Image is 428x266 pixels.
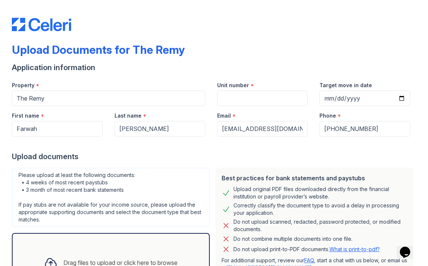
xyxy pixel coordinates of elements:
label: Email [217,112,231,119]
a: FAQ [304,257,314,263]
label: Property [12,82,34,89]
label: First name [12,112,39,119]
div: Upload documents [12,151,416,162]
div: Best practices for bank statements and paystubs [222,174,408,183]
p: Do not upload print-to-PDF documents. [233,246,380,253]
div: Application information [12,62,416,73]
div: Please upload at least the following documents: • 4 weeks of most recent paystubs • 3 month of mo... [12,168,210,227]
iframe: chat widget [397,236,421,259]
div: Do not upload scanned, redacted, password protected, or modified documents. [233,218,408,233]
div: Upload Documents for The Remy [12,43,185,56]
label: Phone [319,112,336,119]
img: CE_Logo_Blue-a8612792a0a2168367f1c8372b55b34899dd931a85d93a1a3d3e32e68fde9ad4.png [12,18,71,31]
a: What is print-to-pdf? [329,246,380,252]
label: Last name [115,112,142,119]
div: Correctly classify the document type to avoid a delay in processing your application. [233,202,408,217]
div: Upload original PDF files downloaded directly from the financial institution or payroll provider’... [233,185,408,200]
div: Do not combine multiple documents into one file. [233,234,352,243]
label: Target move in date [319,82,372,89]
label: Unit number [217,82,249,89]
